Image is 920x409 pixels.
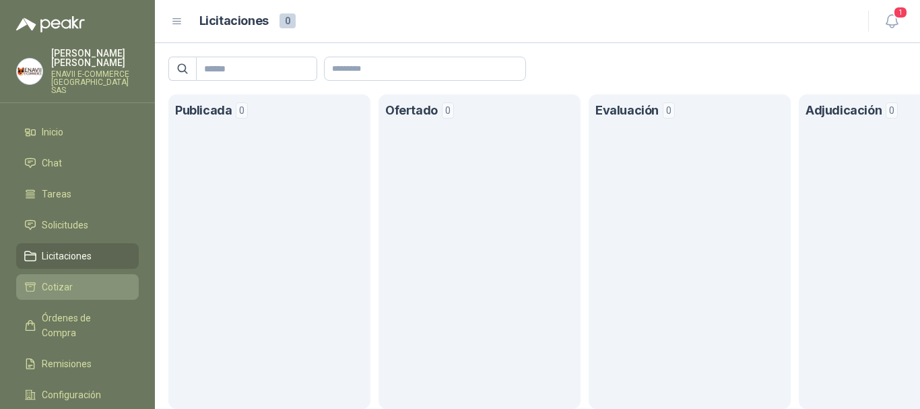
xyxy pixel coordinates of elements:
span: Remisiones [42,356,92,371]
span: 0 [886,102,898,119]
h1: Ofertado [385,101,438,121]
h1: Licitaciones [199,11,269,31]
button: 1 [880,9,904,34]
span: Inicio [42,125,63,139]
a: Cotizar [16,274,139,300]
a: Licitaciones [16,243,139,269]
span: 1 [893,6,908,19]
span: Órdenes de Compra [42,311,126,340]
a: Tareas [16,181,139,207]
a: Chat [16,150,139,176]
span: Tareas [42,187,71,201]
a: Solicitudes [16,212,139,238]
a: Remisiones [16,351,139,377]
span: Licitaciones [42,249,92,263]
a: Órdenes de Compra [16,305,139,346]
span: 0 [442,102,454,119]
span: 0 [280,13,296,28]
a: Inicio [16,119,139,145]
span: Cotizar [42,280,73,294]
h1: Evaluación [595,101,659,121]
a: Configuración [16,382,139,408]
h1: Publicada [175,101,232,121]
img: Company Logo [17,59,42,84]
img: Logo peakr [16,16,85,32]
p: [PERSON_NAME] [PERSON_NAME] [51,49,139,67]
span: 0 [663,102,675,119]
span: Chat [42,156,62,170]
h1: Adjudicación [806,101,882,121]
span: Solicitudes [42,218,88,232]
p: ENAVII E-COMMERCE [GEOGRAPHIC_DATA] SAS [51,70,139,94]
span: Configuración [42,387,101,402]
span: 0 [236,102,248,119]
